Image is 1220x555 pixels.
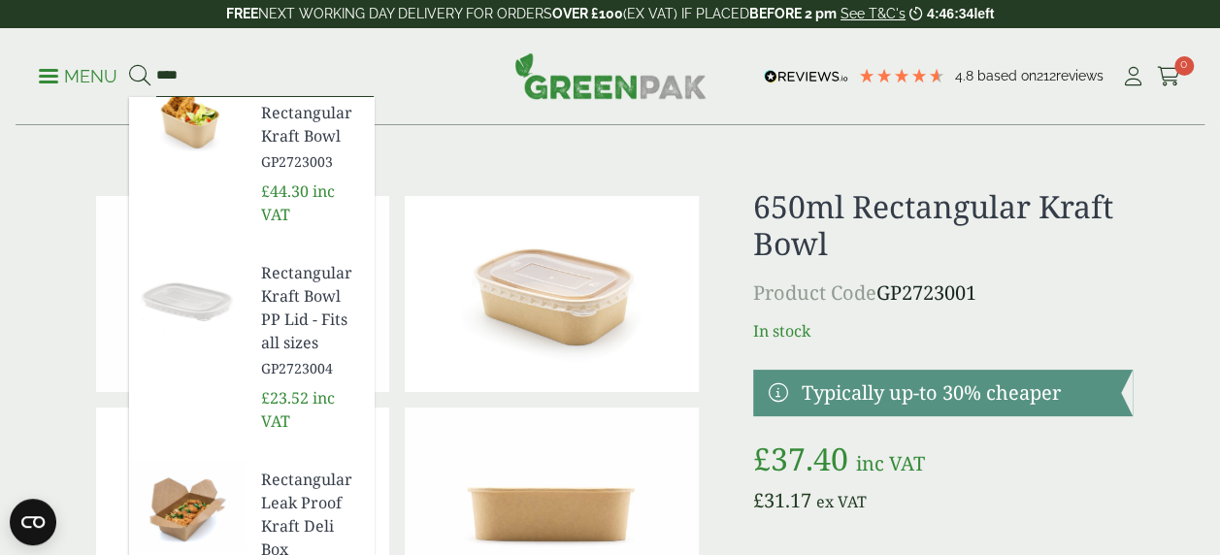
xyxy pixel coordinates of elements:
img: 650ml Rectangular Kraft Bowl With Lid [405,196,699,392]
img: GP2723004 [129,253,246,346]
span: reviews [1056,68,1104,83]
p: In stock [753,319,1133,343]
a: Rectangular Kraft Bowl PP Lid - Fits all sizes GP2723004 [261,261,358,378]
bdi: 31.17 [753,487,811,513]
span: £ [753,487,764,513]
p: Menu [39,65,117,88]
a: 0 [1157,62,1181,91]
img: GreenPak Supplies [514,52,707,99]
span: Based on [977,68,1037,83]
img: GP2723003 [129,70,246,163]
img: REVIEWS.io [764,70,848,83]
span: 212 [1037,68,1056,83]
a: 1000ml Rectangular Kraft Bowl GP2723003 [261,78,358,172]
div: 4.79 Stars [858,67,945,84]
span: ex VAT [816,491,867,512]
span: 0 [1174,56,1194,76]
img: 650ml Rectangular Kraft Bowl With Food Contents [96,196,390,392]
span: inc VAT [261,180,335,225]
span: 1000ml Rectangular Kraft Bowl [261,78,358,147]
img: GP2720084 [129,460,246,553]
span: inc VAT [261,387,335,432]
a: Menu [39,65,117,84]
bdi: 37.40 [753,438,848,479]
span: inc VAT [856,450,925,476]
i: My Account [1121,67,1145,86]
i: Cart [1157,67,1181,86]
span: Rectangular Kraft Bowl PP Lid - Fits all sizes [261,261,358,354]
h1: 650ml Rectangular Kraft Bowl [753,188,1133,263]
strong: OVER £100 [552,6,623,21]
span: £ [753,438,771,479]
span: 4.8 [955,68,977,83]
strong: BEFORE 2 pm [749,6,837,21]
span: £23.52 [261,387,309,408]
a: See T&C's [841,6,906,21]
button: Open CMP widget [10,499,56,545]
span: GP2723004 [261,358,358,378]
strong: FREE [226,6,258,21]
span: £44.30 [261,180,309,202]
span: left [973,6,994,21]
span: GP2723003 [261,151,358,172]
span: 4:46:34 [927,6,973,21]
span: Product Code [753,279,876,306]
p: GP2723001 [753,278,1133,308]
